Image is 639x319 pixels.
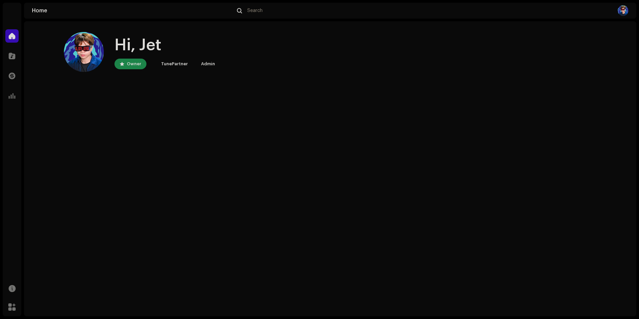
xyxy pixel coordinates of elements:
div: Home [32,8,229,13]
img: bb549e82-3f54-41b5-8d74-ce06bd45c366 [150,60,158,68]
div: Admin [201,60,215,68]
div: Owner [127,60,141,68]
div: TunePartner [161,60,188,68]
div: Hi, Jet [114,35,220,56]
img: dc9ac211-c768-4394-98ee-7d73fe08273a [64,32,104,72]
span: Search [247,8,263,13]
img: dc9ac211-c768-4394-98ee-7d73fe08273a [618,5,628,16]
